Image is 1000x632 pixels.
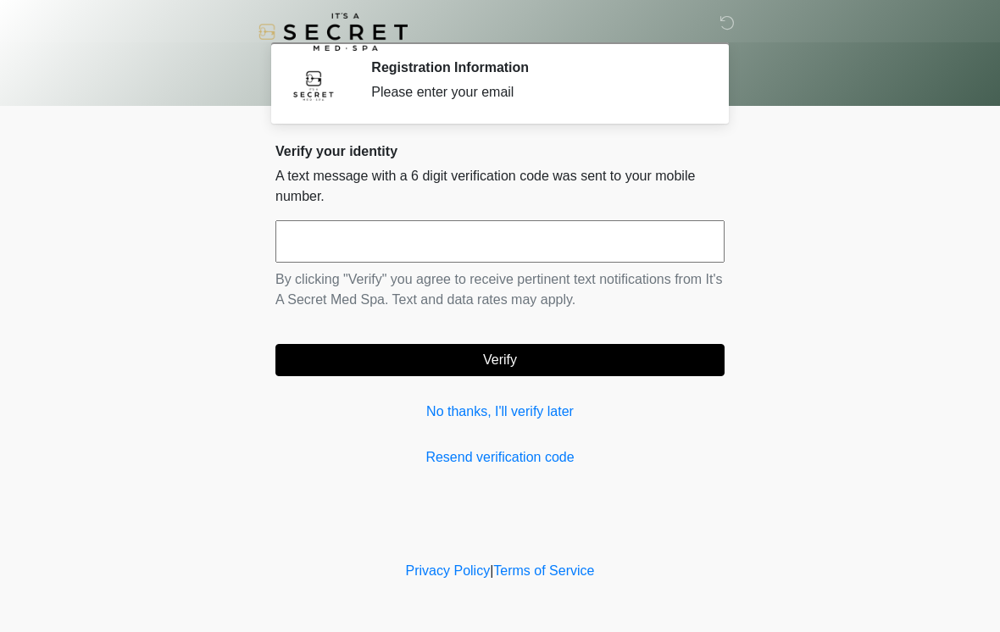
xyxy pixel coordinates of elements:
p: A text message with a 6 digit verification code was sent to your mobile number. [275,166,725,207]
a: Privacy Policy [406,563,491,578]
p: By clicking "Verify" you agree to receive pertinent text notifications from It's A Secret Med Spa... [275,269,725,310]
a: | [490,563,493,578]
div: Please enter your email [371,82,699,103]
h2: Verify your identity [275,143,725,159]
button: Verify [275,344,725,376]
a: No thanks, I'll verify later [275,402,725,422]
h2: Registration Information [371,59,699,75]
img: Agent Avatar [288,59,339,110]
a: Terms of Service [493,563,594,578]
img: It's A Secret Med Spa Logo [258,13,408,51]
a: Resend verification code [275,447,725,468]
